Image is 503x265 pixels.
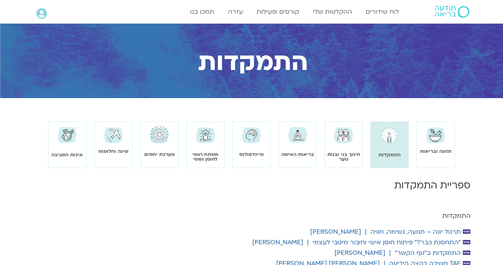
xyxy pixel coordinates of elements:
a: תרגול יוגה – תנועה, נשימה, חוויה | [PERSON_NAME] [310,227,471,236]
a: התמקדות [379,152,401,158]
a: עזרה [224,4,247,19]
a: חינוך בני ובנות נוער [327,151,360,162]
h3: ספריית התמקדות [32,179,471,192]
a: תמכו בנו [186,4,218,19]
img: תודעה בריאה [435,6,469,18]
span: התמקדות ב"גוף הקשר" | [PERSON_NAME] [334,249,461,257]
span: תרגול יוגה – תנועה, נשימה, חוויה | [PERSON_NAME] [310,227,461,236]
a: איכות הסביבה [51,152,83,158]
a: ההקלטות שלי [309,4,356,19]
a: מיינדפולנס [239,151,264,158]
a: "התחסנת כבר?" פיתוח חוסן אישי וחיבור מיטבי לעצמי | [PERSON_NAME] [252,238,471,247]
a: מערכת יחסים [144,151,175,158]
a: לוח שידורים [362,4,403,19]
a: התמקדות ב"גוף הקשר" | [PERSON_NAME] [334,249,471,257]
a: ממתח רגשי לחוסן נפשי [192,151,218,162]
span: "התחסנת כבר?" פיתוח חוסן אישי וחיבור מיטבי לעצמי | [PERSON_NAME] [252,238,461,247]
a: בריאות האישה [281,151,314,158]
a: תזונה ובריאות [420,148,451,154]
a: קורסים ופעילות [253,4,303,19]
a: שינה וחלומות [98,148,128,154]
h6: התמקדות [32,212,471,220]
